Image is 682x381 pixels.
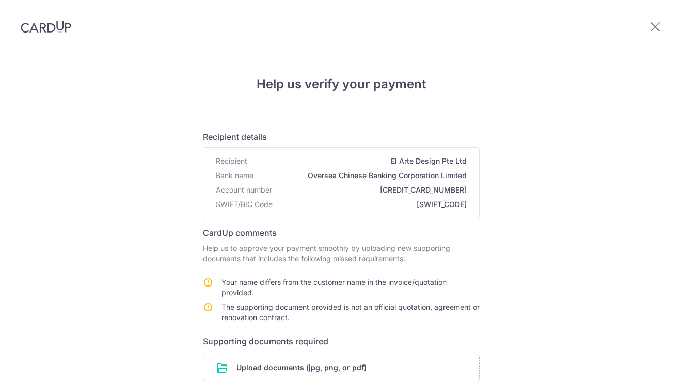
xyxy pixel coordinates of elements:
h6: Supporting documents required [203,335,480,347]
span: [CREDIT_CARD_NUMBER] [276,185,467,195]
span: SWIFT/BIC Code [216,199,273,210]
span: Account number [216,185,272,195]
span: Your name differs from the customer name in the invoice/quotation provided. [221,278,447,297]
h6: CardUp comments [203,227,480,239]
p: Help us to approve your payment smoothly by uploading new supporting documents that includes the ... [203,243,480,264]
span: Oversea Chinese Banking Corporation Limited [258,170,467,181]
span: The supporting document provided is not an official quotation, agreement or renovation contract. [221,303,480,322]
h4: Help us verify your payment [203,75,480,93]
h6: Recipient details [203,131,480,143]
span: El Arte Design Pte Ltd [251,156,467,166]
span: Recipient [216,156,247,166]
span: Bank name [216,170,253,181]
img: CardUp [21,21,71,33]
span: [SWIFT_CODE] [277,199,467,210]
